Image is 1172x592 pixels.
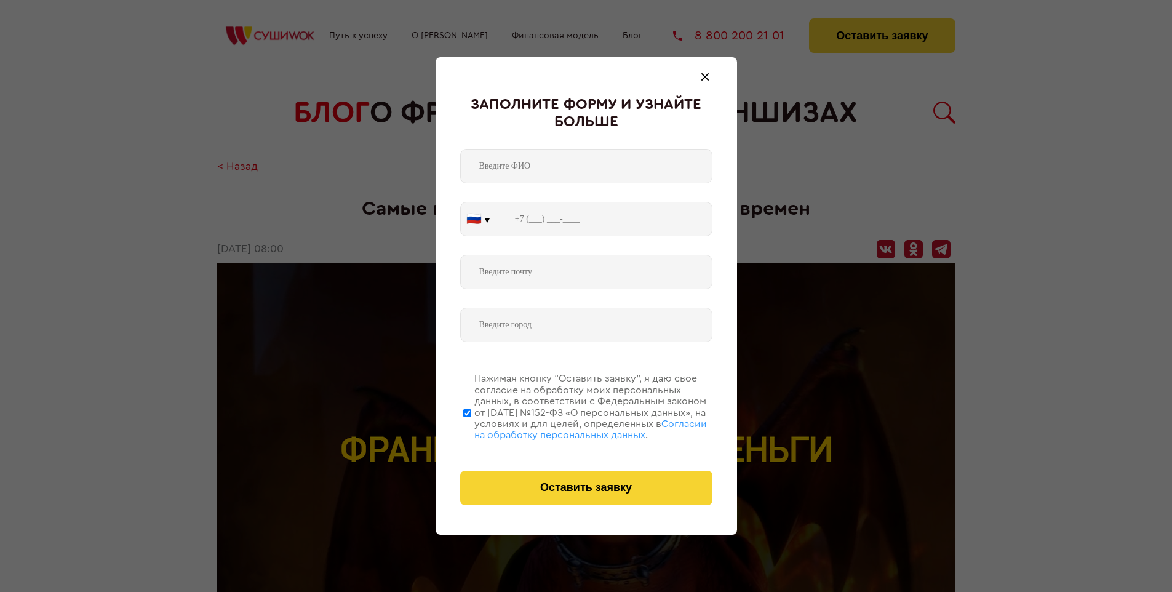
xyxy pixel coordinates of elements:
input: Введите почту [460,255,712,289]
button: 🇷🇺 [461,202,496,236]
div: Заполните форму и узнайте больше [460,97,712,130]
button: Оставить заявку [460,471,712,505]
input: Введите ФИО [460,149,712,183]
span: Согласии на обработку персональных данных [474,419,707,440]
input: Введите город [460,308,712,342]
input: +7 (___) ___-____ [496,202,712,236]
div: Нажимая кнопку “Оставить заявку”, я даю свое согласие на обработку моих персональных данных, в со... [474,373,712,441]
